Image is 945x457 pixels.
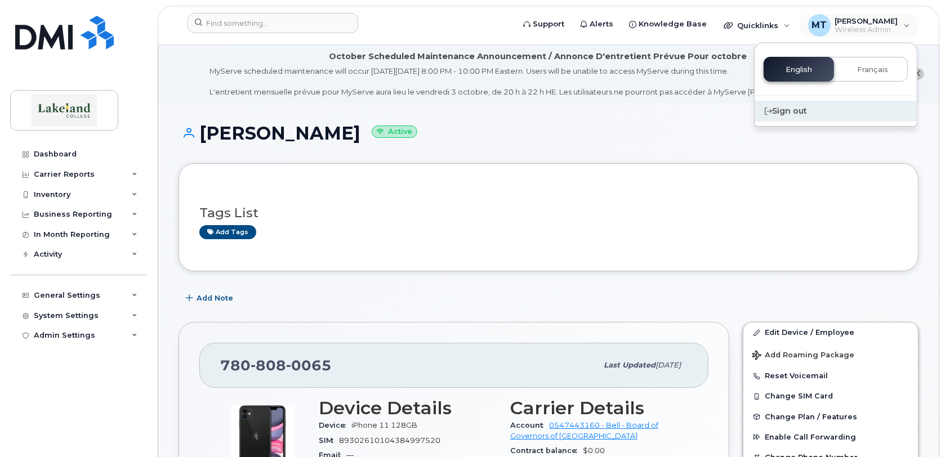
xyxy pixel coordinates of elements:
span: Français [857,65,888,74]
span: Add Note [197,293,233,303]
button: Enable Call Forwarding [743,427,918,447]
span: Contract balance [510,446,583,455]
span: 780 [220,357,332,374]
h3: Carrier Details [510,398,688,418]
span: Account [510,421,549,429]
span: Device [319,421,351,429]
span: Enable Call Forwarding [765,433,856,441]
button: Change Plan / Features [743,407,918,427]
span: Change Plan / Features [765,413,857,421]
span: Add Roaming Package [752,351,854,361]
h3: Device Details [319,398,497,418]
span: 808 [251,357,286,374]
span: 89302610104384997520 [339,436,440,445]
h1: [PERSON_NAME] [179,123,919,143]
button: Reset Voicemail [743,366,918,386]
span: SIM [319,436,339,445]
button: Add Roaming Package [743,343,918,366]
div: MyServe scheduled maintenance will occur [DATE][DATE] 8:00 PM - 10:00 PM Eastern. Users will be u... [210,66,866,97]
a: Edit Device / Employee [743,322,918,343]
div: Sign out [755,101,917,122]
span: Last updated [604,361,656,369]
a: 0547443160 - Bell - Board of Governors of [GEOGRAPHIC_DATA] [510,421,658,440]
span: iPhone 11 128GB [351,421,417,429]
button: Add Note [179,288,243,308]
small: Active [372,126,417,138]
button: Change SIM Card [743,386,918,406]
a: Add tags [199,225,256,239]
span: [DATE] [656,361,681,369]
span: $0.00 [583,446,605,455]
div: October Scheduled Maintenance Announcement / Annonce D'entretient Prévue Pour octobre [329,51,747,62]
span: 0065 [286,357,332,374]
h3: Tags List [199,206,898,220]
